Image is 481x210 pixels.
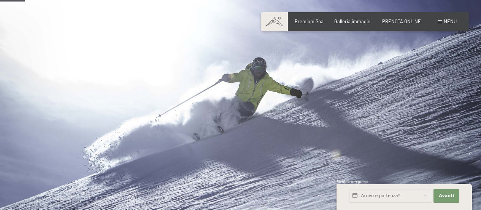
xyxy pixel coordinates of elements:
[382,18,421,24] a: PRENOTA ONLINE
[433,189,459,203] button: Avanti
[337,180,368,184] span: Richiesta express
[295,18,324,24] a: Premium Spa
[439,193,454,199] span: Avanti
[444,18,457,24] span: Menu
[334,18,371,24] a: Galleria immagini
